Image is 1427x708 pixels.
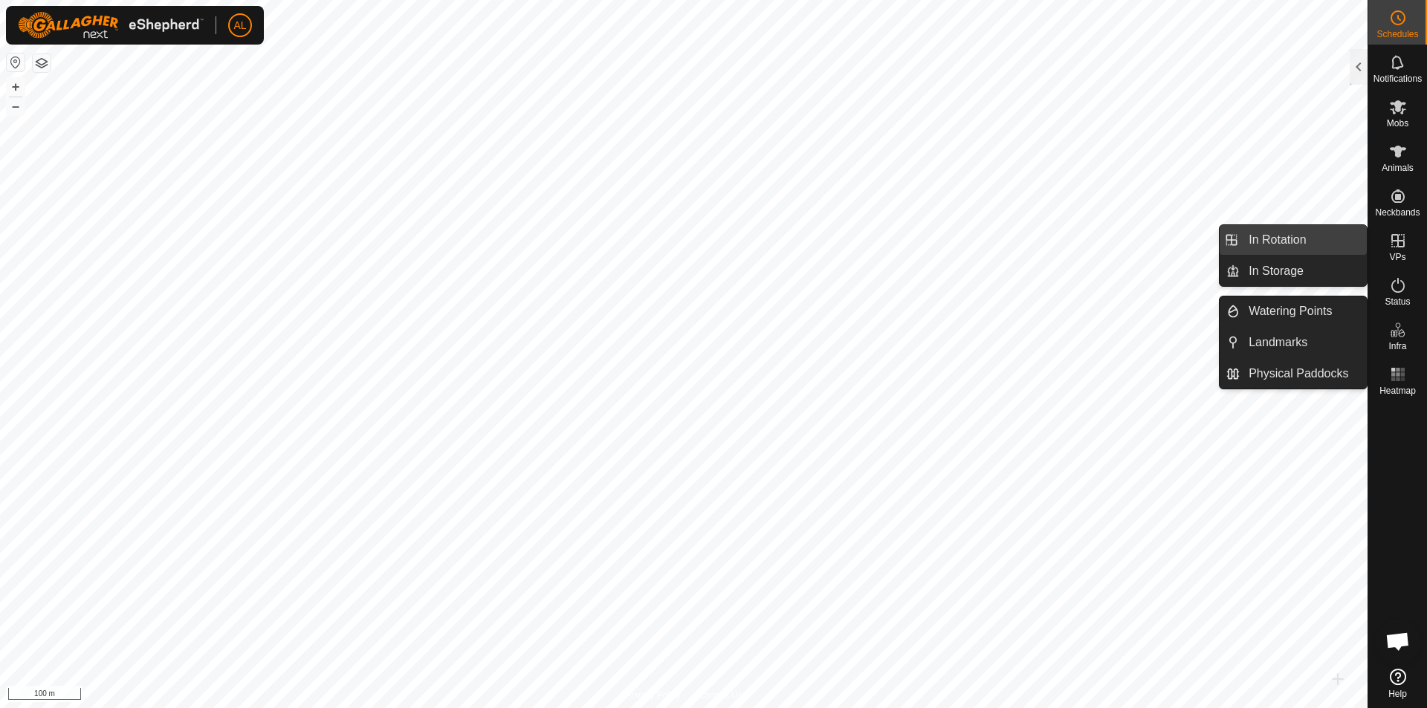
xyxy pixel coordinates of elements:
span: Notifications [1373,74,1422,83]
button: Reset Map [7,53,25,71]
li: Landmarks [1220,328,1367,357]
span: Schedules [1376,30,1418,39]
span: Help [1388,689,1407,698]
button: – [7,97,25,115]
a: Watering Points [1240,296,1367,326]
div: Open chat [1376,619,1420,663]
span: Heatmap [1379,386,1416,395]
a: Privacy Policy [625,689,681,702]
span: Status [1385,297,1410,306]
li: In Storage [1220,256,1367,286]
a: Contact Us [699,689,742,702]
span: Landmarks [1249,334,1307,351]
a: In Storage [1240,256,1367,286]
button: + [7,78,25,96]
span: Mobs [1387,119,1408,128]
span: Watering Points [1249,302,1332,320]
span: In Storage [1249,262,1304,280]
span: Neckbands [1375,208,1420,217]
span: Infra [1388,342,1406,351]
a: Help [1368,663,1427,704]
li: In Rotation [1220,225,1367,255]
span: Animals [1382,163,1414,172]
span: AL [233,18,246,33]
a: Landmarks [1240,328,1367,357]
a: In Rotation [1240,225,1367,255]
span: Physical Paddocks [1249,365,1348,383]
li: Watering Points [1220,296,1367,326]
a: Physical Paddocks [1240,359,1367,389]
button: Map Layers [33,54,51,72]
li: Physical Paddocks [1220,359,1367,389]
span: In Rotation [1249,231,1306,249]
img: Gallagher Logo [18,12,204,39]
span: VPs [1389,253,1405,262]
